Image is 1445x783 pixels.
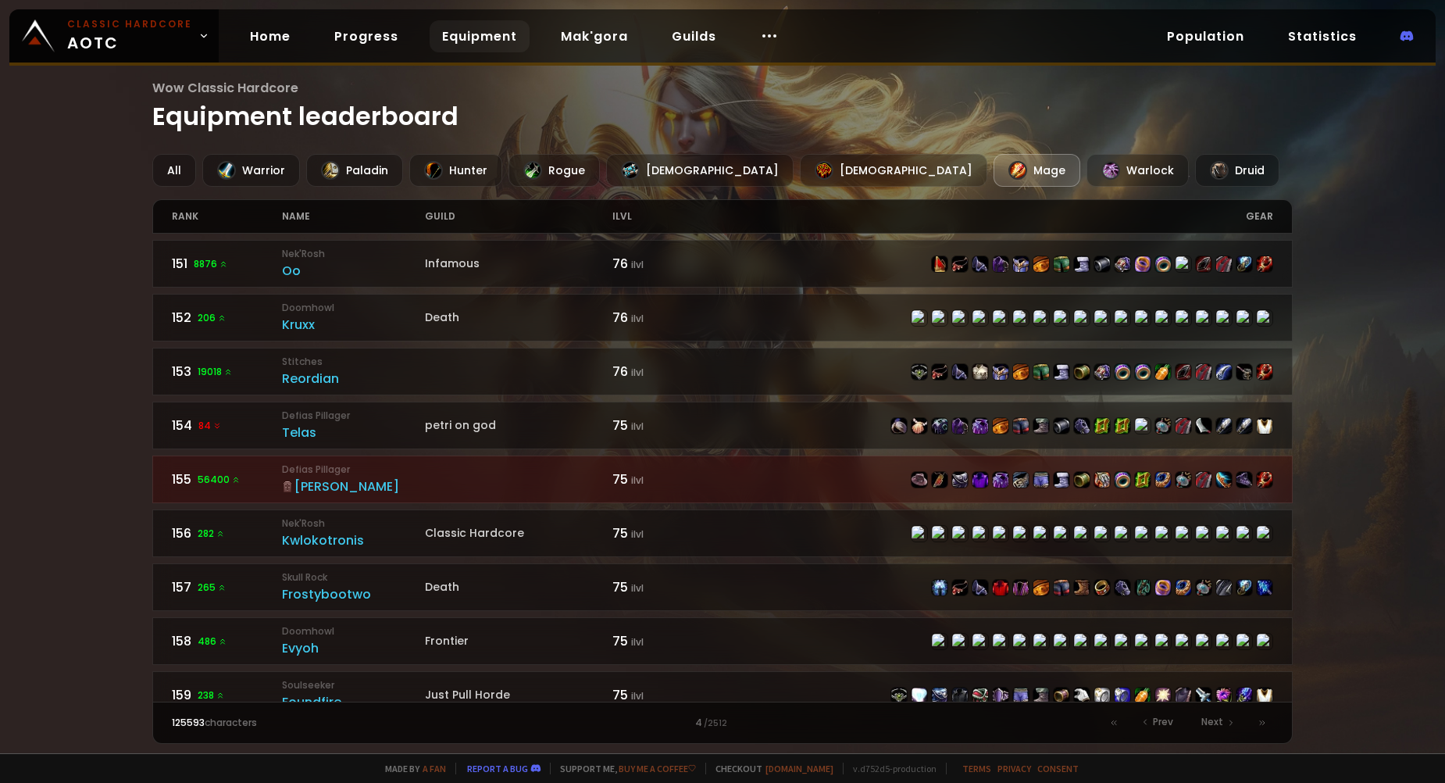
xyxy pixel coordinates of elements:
[1033,472,1049,488] img: item-23070
[198,311,227,325] span: 206
[800,154,987,187] div: [DEMOGRAPHIC_DATA]
[152,78,1293,98] span: Wow Classic Hardcore
[152,456,1293,503] a: 15556400 Defias Pillager[PERSON_NAME]75 ilvlitem-23035item-21608item-22983item-10054item-20034ite...
[1236,688,1252,703] img: item-7514
[891,688,907,703] img: item-10041
[1236,580,1252,595] img: item-19356
[1054,256,1069,272] img: item-21461
[306,154,403,187] div: Paladin
[152,348,1293,395] a: 15319018 StitchesReordian76 ilvlitem-22498item-18814item-22499item-6096item-16916item-19136item-2...
[765,763,833,774] a: [DOMAIN_NAME]
[1054,688,1069,703] img: item-16703
[282,355,425,369] small: Stitches
[631,366,644,379] small: ilvl
[606,154,794,187] div: [DEMOGRAPHIC_DATA]
[912,688,927,703] img: item-17707
[912,472,927,488] img: item-23035
[993,418,1008,434] img: item-19136
[1196,418,1211,434] img: item-19864
[67,17,192,31] small: Classic Hardcore
[952,256,968,272] img: item-18814
[952,364,968,380] img: item-22499
[1196,364,1211,380] img: item-19857
[1135,688,1151,703] img: item-11122
[631,689,644,703] small: ilvl
[282,477,425,496] div: [PERSON_NAME]
[952,418,968,434] img: item-4335
[376,763,446,774] span: Made by
[1155,580,1171,595] img: item-19403
[1094,472,1110,488] img: item-18808
[152,154,196,187] div: All
[993,688,1008,703] img: item-11662
[1086,154,1189,187] div: Warlock
[631,258,644,271] small: ilvl
[152,563,1293,611] a: 157265 Skull RockFrostybootwoDeath75 ilvlitem-16914item-18814item-19370item-2575item-14152item-19...
[1257,364,1272,380] img: item-19861
[282,369,425,388] div: Reordian
[1196,688,1211,703] img: item-11784
[1013,364,1029,380] img: item-19136
[972,472,988,488] img: item-10054
[1155,688,1171,703] img: item-13968
[631,312,644,325] small: ilvl
[1196,472,1211,488] img: item-19857
[612,362,722,381] div: 76
[172,716,448,730] div: characters
[1135,472,1151,488] img: item-19893
[1074,580,1090,595] img: item-16912
[612,254,722,274] div: 76
[972,688,988,703] img: item-11924
[952,688,968,703] img: item-11840
[1236,472,1252,488] img: item-21597
[1074,364,1090,380] img: item-21186
[993,256,1008,272] img: item-4335
[423,763,446,774] a: a fan
[282,409,425,423] small: Defias Pillager
[508,154,600,187] div: Rogue
[202,154,300,187] div: Warrior
[952,472,968,488] img: item-22983
[1013,472,1029,488] img: item-22502
[409,154,502,187] div: Hunter
[631,581,644,595] small: ilvl
[425,579,612,595] div: Death
[447,716,997,730] div: 4
[932,580,947,595] img: item-16914
[1196,580,1211,595] img: item-19950
[972,256,988,272] img: item-19370
[282,585,425,604] div: Frostybootwo
[1176,418,1191,434] img: item-19857
[1094,688,1110,703] img: item-18022
[1033,256,1049,272] img: item-19136
[548,20,640,52] a: Mak'gora
[1236,364,1252,380] img: item-21471
[282,570,425,585] small: Skull Rock
[282,200,425,233] div: name
[659,20,729,52] a: Guilds
[172,631,282,651] div: 158
[282,261,425,281] div: Oo
[198,688,225,703] span: 238
[1257,418,1272,434] img: item-5976
[1054,418,1069,434] img: item-19846
[1216,418,1232,434] img: item-22329
[1257,688,1272,703] img: item-5976
[282,692,425,712] div: Foundfire
[425,309,612,326] div: Death
[425,417,612,434] div: petri on god
[1135,580,1151,595] img: item-21414
[282,531,425,550] div: Kwlokotronis
[425,256,612,272] div: Infamous
[152,294,1293,341] a: 152206 DoomhowlKruxxDeath76 ilvlitem-16914item-12103item-16917item-5107item-16916item-11662item-1...
[1115,418,1130,434] img: item-19905
[282,463,425,477] small: Defias Pillager
[612,631,722,651] div: 75
[993,364,1008,380] img: item-16916
[1153,715,1173,729] span: Prev
[1054,580,1069,595] img: item-22497
[972,418,988,434] img: item-20034
[962,763,991,774] a: Terms
[198,527,225,541] span: 282
[172,716,205,729] span: 125593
